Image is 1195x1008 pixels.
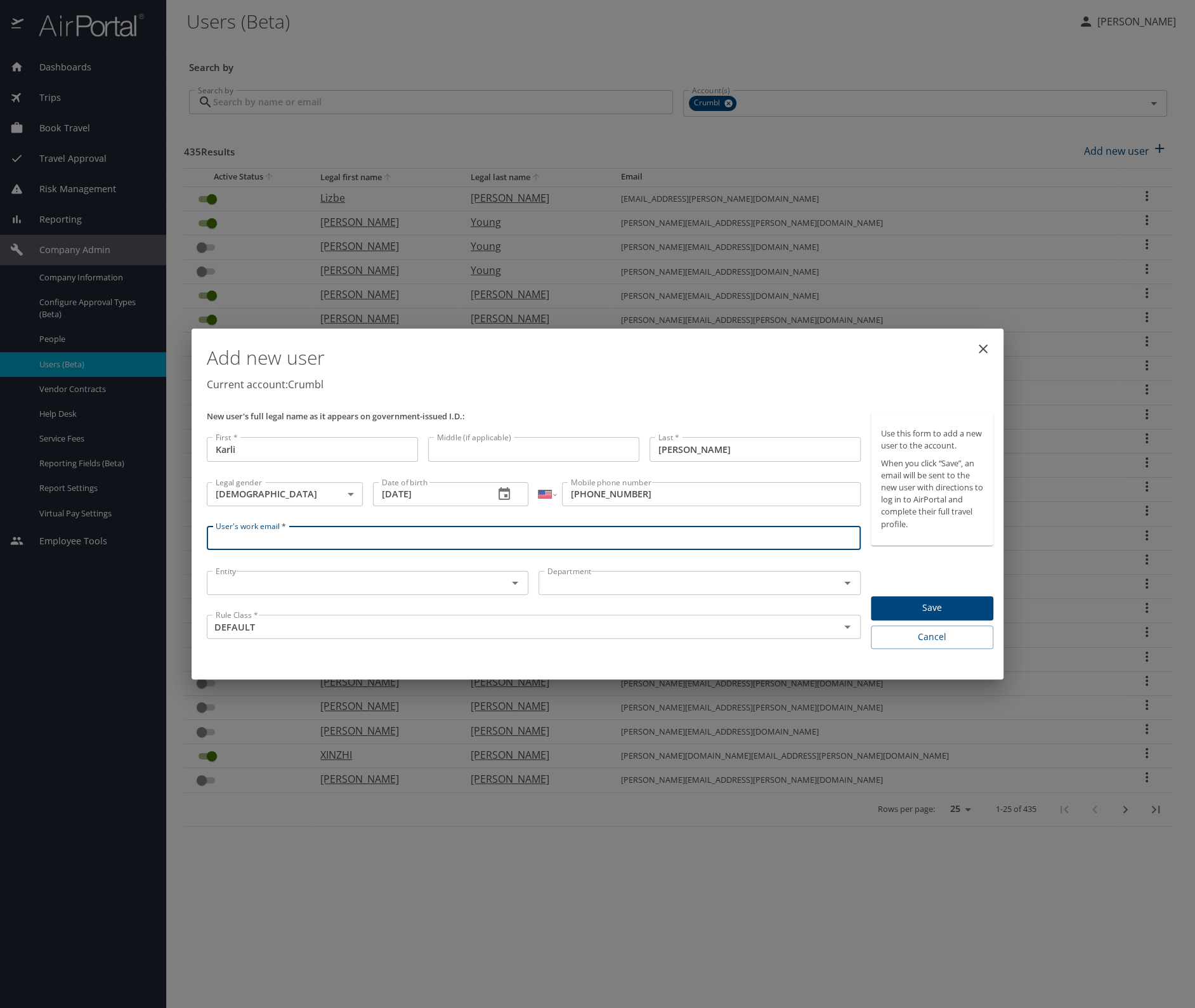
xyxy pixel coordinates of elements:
[207,377,993,392] p: Current account: Crumbl
[839,574,856,592] button: Open
[207,339,993,377] h1: Add new user
[207,412,861,421] p: New user's full legal name as it appears on government-issued I.D.:
[373,482,485,506] input: MM/DD/YYYY
[839,618,856,636] button: Open
[881,600,983,616] span: Save
[968,334,998,364] button: close
[871,596,993,621] button: Save
[881,457,983,530] p: When you click “Save”, an email will be sent to the new user with directions to log in to AirPort...
[881,629,983,645] span: Cancel
[506,574,524,592] button: Open
[207,482,363,506] div: [DEMOGRAPHIC_DATA]
[881,428,983,452] p: Use this form to add a new user to the account.
[871,625,993,649] button: Cancel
